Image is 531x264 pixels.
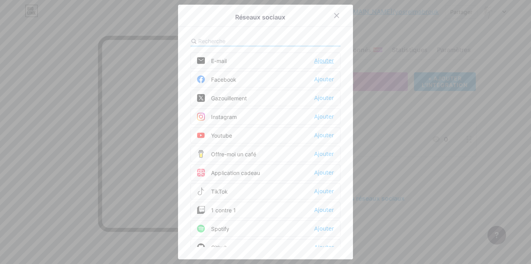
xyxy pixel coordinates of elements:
font: Ajouter [314,244,334,250]
font: TikTok [211,188,228,195]
font: Ajouter [314,207,334,213]
font: Ajouter [314,151,334,157]
font: Spotify [211,226,229,232]
font: Gazouillement [211,95,247,101]
font: Ajouter [314,132,334,138]
font: Offre-moi un café [211,151,256,157]
font: Ajouter [314,95,334,101]
font: Youtube [211,132,232,139]
font: Instagram [211,114,237,120]
font: Github [211,244,228,251]
font: E-mail [211,58,227,64]
font: 1 contre 1 [211,207,236,213]
font: Ajouter [314,114,334,120]
font: Ajouter [314,226,334,232]
input: Recherche [198,37,284,45]
font: Facebook [211,76,236,83]
font: Application cadeau [211,170,260,176]
font: Ajouter [314,58,334,64]
font: Ajouter [314,170,334,176]
font: Réseaux sociaux [235,13,285,21]
font: Ajouter [314,76,334,82]
font: Ajouter [314,188,334,194]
